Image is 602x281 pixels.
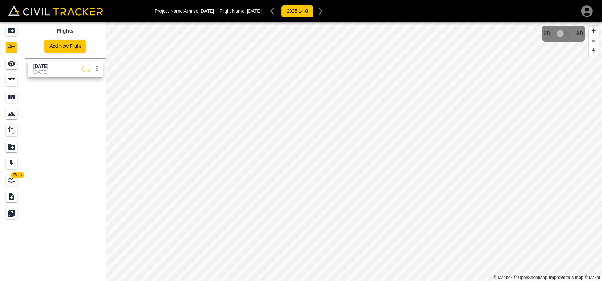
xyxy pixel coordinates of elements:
[589,36,599,46] button: Zoom out
[493,275,512,280] a: Mapbox
[544,30,550,37] span: 2D
[576,30,583,37] span: 3D
[247,8,262,14] span: [DATE]
[589,46,599,56] button: Reset bearing to north
[589,26,599,36] button: Zoom in
[8,6,103,15] img: Civil Tracker
[106,22,602,281] canvas: Map
[554,27,574,40] span: 3D model not uploaded yet
[514,275,547,280] a: OpenStreetMap
[155,8,214,14] p: Project Name: Amrise [DATE]
[549,275,583,280] a: Map feedback
[584,275,600,280] a: Maxar
[281,5,314,18] button: 2025-14-8
[220,8,262,14] p: Flight Name:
